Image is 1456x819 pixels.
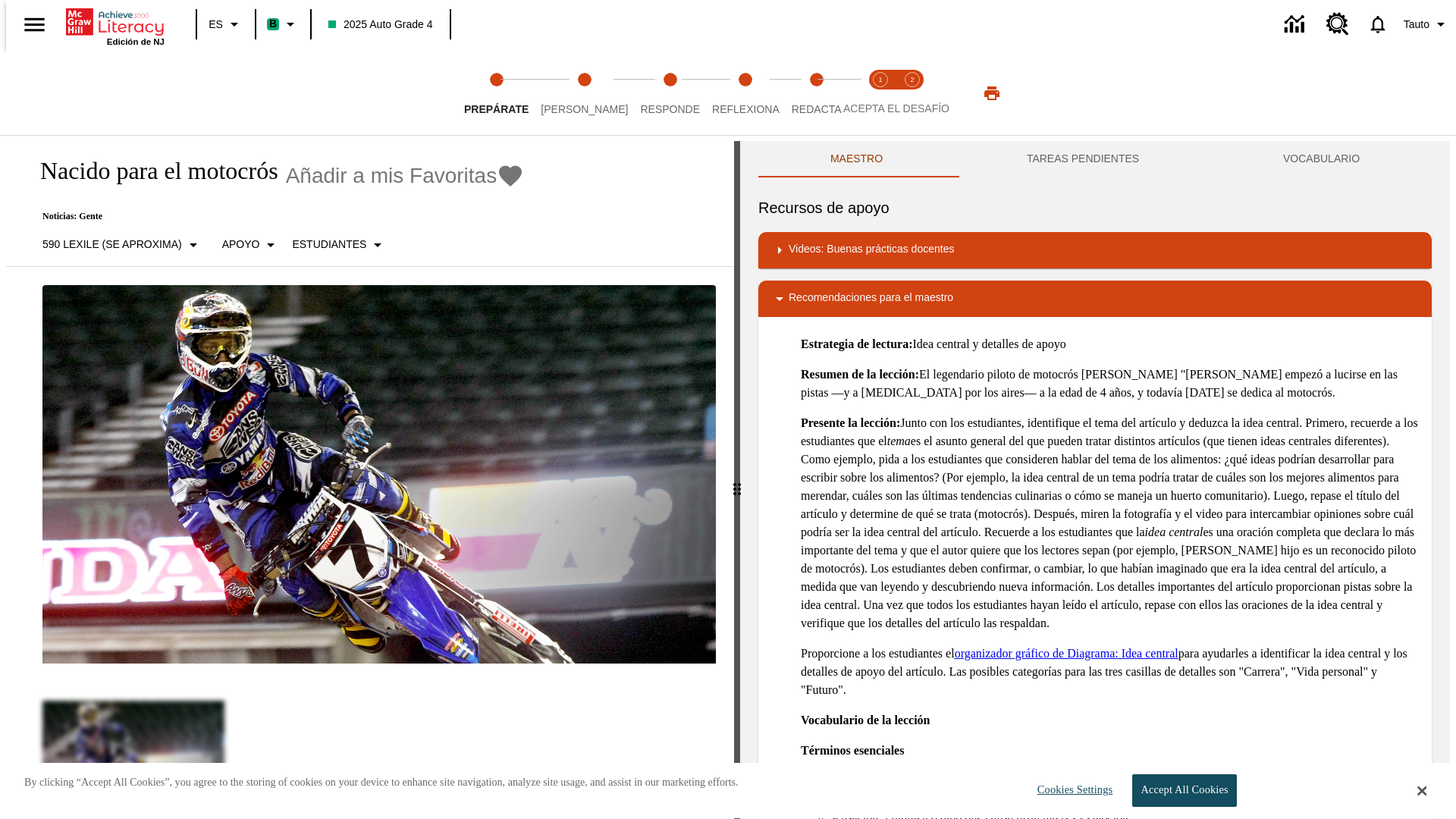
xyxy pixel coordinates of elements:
button: Lenguaje: ES, Selecciona un idioma [202,11,250,38]
span: B [269,14,277,33]
button: Responde step 3 of 5 [628,52,712,135]
div: Videos: Buenas prácticas docentes [758,232,1432,268]
span: ACEPTA EL DESAFÍO [843,102,949,115]
p: By clicking “Accept All Cookies”, you agree to the storing of cookies on your device to enhance s... [24,775,739,790]
span: Tauto [1404,17,1429,33]
button: Boost El color de la clase es verde menta. Cambiar el color de la clase. [261,11,306,38]
div: Recomendaciones para el maestro [758,281,1432,317]
span: Redacta [792,103,842,115]
span: Añadir a mis Favoritas [286,164,497,188]
button: Close [1417,784,1426,798]
button: Redacta step 5 of 5 [780,52,854,135]
p: Estudiantes [292,237,366,253]
span: Edición de NJ [107,37,165,46]
button: Seleccione Lexile, 590 Lexile (Se aproxima) [36,231,209,259]
p: Idea central y detalles de apoyo [801,335,1420,353]
p: Proporcione a los estudiantes el para ayudarles a identificar la idea central y los detalles de a... [801,645,1420,699]
button: VOCABULARIO [1211,141,1432,177]
strong: Resumen de la lección: [801,368,919,381]
text: 2 [910,76,914,83]
button: Abrir el menú lateral [12,2,57,47]
em: idea central [1145,526,1203,538]
span: 2025 Auto Grade 4 [328,17,433,33]
button: Lee step 2 of 5 [529,52,640,135]
p: Apoyo [222,237,260,253]
div: activity [740,141,1450,819]
a: Centro de información [1276,4,1317,45]
p: Recomendaciones para el maestro [789,290,953,308]
button: Acepta el desafío contesta step 2 of 2 [890,52,934,135]
span: Responde [640,103,700,115]
button: Tipo de apoyo, Apoyo [216,231,287,259]
p: 590 Lexile (Se aproxima) [42,237,182,253]
div: reading [6,141,734,811]
button: Seleccionar estudiante [286,231,393,259]
a: organizador gráfico de Diagrama: Idea central [955,647,1178,660]
div: Instructional Panel Tabs [758,141,1432,177]
button: Acepta el desafío lee step 1 of 2 [858,52,902,135]
em: tema [887,435,911,447]
h6: Recursos de apoyo [758,196,1432,220]
p: Videos: Buenas prácticas docentes [789,241,954,259]
div: Portada [66,5,165,46]
text: 1 [878,76,882,83]
button: Cookies Settings [1024,775,1119,806]
span: Reflexiona [712,103,780,115]
strong: Presente la lección: [801,416,900,429]
img: El corredor de motocrós James Stewart vuela por los aires en su motocicleta de montaña [42,285,716,664]
span: [PERSON_NAME] [541,103,628,115]
button: Perfil/Configuración [1398,11,1456,38]
button: Maestro [758,141,955,177]
a: Notificaciones [1358,5,1398,44]
strong: Términos esenciales [801,744,904,757]
p: Noticias: Gente [24,211,524,222]
strong: Vocabulario de la lección [801,714,930,726]
button: Añadir a mis Favoritas - Nacido para el motocrós [286,162,525,189]
button: Reflexiona step 4 of 5 [700,52,792,135]
div: Pulsa la tecla de intro o la barra espaciadora y luego presiona las flechas de derecha e izquierd... [734,141,740,819]
button: Accept All Cookies [1132,774,1236,807]
span: Prepárate [464,103,529,115]
button: Prepárate step 1 of 5 [452,52,541,135]
h1: Nacido para el motocrós [24,157,278,185]
span: ES [209,17,223,33]
button: Imprimir [968,80,1016,107]
p: El legendario piloto de motocrós [PERSON_NAME] "[PERSON_NAME] empezó a lucirse en las pistas —y a... [801,366,1420,402]
strong: Estrategia de lectura: [801,337,913,350]
a: Centro de recursos, Se abrirá en una pestaña nueva. [1317,4,1358,45]
button: TAREAS PENDIENTES [955,141,1211,177]
p: Junto con los estudiantes, identifique el tema del artículo y deduzca la idea central. Primero, r... [801,414,1420,632]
